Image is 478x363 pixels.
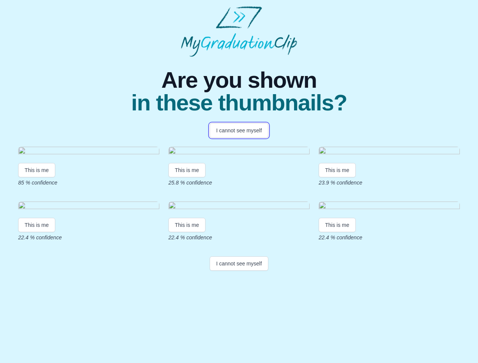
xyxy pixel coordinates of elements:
[18,163,55,177] button: This is me
[18,147,159,157] img: f120889691ae4953ff0bcd07af760cd70ff4bf8e.gif
[319,163,356,177] button: This is me
[210,123,268,138] button: I cannot see myself
[319,234,460,241] p: 22.4 % confidence
[181,6,297,57] img: MyGraduationClip
[168,163,206,177] button: This is me
[168,218,206,232] button: This is me
[18,234,159,241] p: 22.4 % confidence
[319,218,356,232] button: This is me
[18,179,159,186] p: 85 % confidence
[18,202,159,212] img: ee8188e3c992603e5475f21957cba7a68d61b886.gif
[168,202,310,212] img: 68a9e300ae8fbcbeac1742be7dcf64ffd64e32ea.gif
[168,234,310,241] p: 22.4 % confidence
[210,256,268,271] button: I cannot see myself
[168,147,310,157] img: ab40656d1dc827a64e1761d84bad126bbccc944d.gif
[131,92,347,114] span: in these thumbnails?
[168,179,310,186] p: 25.8 % confidence
[319,202,460,212] img: 8dac22daed9e06919aef39db82c1bd911f8f936d.gif
[319,179,460,186] p: 23.9 % confidence
[131,69,347,92] span: Are you shown
[18,218,55,232] button: This is me
[319,147,460,157] img: 9ac3bc8d3d46a4f95a8ab8354cf9d0e74a1ab588.gif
